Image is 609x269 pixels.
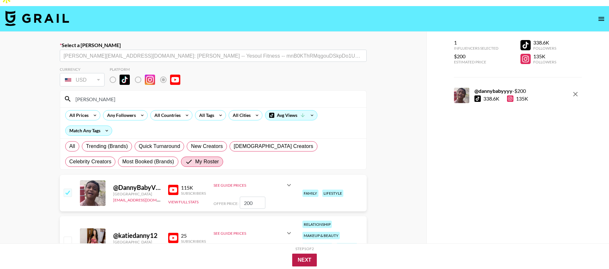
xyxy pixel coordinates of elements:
[240,197,265,209] input: 3,000
[86,143,128,150] span: Trending (Brands)
[474,88,528,94] div: - $ 200
[191,143,223,150] span: New Creators
[533,46,556,51] div: Followers
[295,246,314,251] div: Step 1 of 2
[5,11,69,26] img: Grail Talent
[60,42,367,48] label: Select a [PERSON_NAME]
[139,143,180,150] span: Quick Turnaround
[214,201,238,206] span: Offer Price:
[336,243,357,250] div: lifestyle
[145,75,155,85] img: Instagram
[110,73,185,86] div: Remove selected talent to change platforms
[533,53,556,60] div: 135K
[533,60,556,64] div: Followers
[122,158,174,166] span: Most Booked (Brands)
[195,158,219,166] span: My Roster
[214,177,293,193] div: See Guide Prices
[60,67,105,72] div: Currency
[110,67,185,72] div: Platform
[113,183,160,192] div: @ DannyBabyVlogs
[454,53,498,60] div: $200
[454,60,498,64] div: Estimated Price
[69,158,112,166] span: Celebrity Creators
[168,185,178,195] img: YouTube
[113,240,160,244] div: [GEOGRAPHIC_DATA]
[72,94,363,104] input: Search by User Name
[181,184,206,191] div: 115K
[595,12,608,25] button: open drawer
[229,110,252,120] div: All Cities
[66,126,112,135] div: Match Any Tags
[170,75,180,85] img: YouTube
[214,183,285,188] div: See Guide Prices
[214,231,285,236] div: See Guide Prices
[302,221,332,228] div: relationship
[474,88,512,94] strong: @ dannybabyyyy
[168,200,199,204] button: View Full Stats
[533,39,556,46] div: 338.6K
[181,191,206,196] div: Subscribers
[507,95,528,102] div: 135K
[195,110,215,120] div: All Tags
[103,110,137,120] div: Any Followers
[265,110,317,120] div: Avg Views
[69,143,75,150] span: All
[569,88,582,101] button: remove
[120,75,130,85] img: TikTok
[292,254,317,266] button: Next
[113,196,177,202] a: [EMAIL_ADDRESS][DOMAIN_NAME]
[181,239,206,244] div: Subscribers
[454,46,498,51] div: Influencers Selected
[60,72,105,88] div: Remove selected talent to change your currency
[234,143,313,150] span: [DEMOGRAPHIC_DATA] Creators
[151,110,182,120] div: All Countries
[113,232,160,240] div: @ katiedanny12
[61,74,103,86] div: USD
[322,190,343,197] div: lifestyle
[302,243,332,250] div: food & drink
[302,232,340,239] div: makeup & beauty
[66,110,90,120] div: All Prices
[113,192,160,196] div: [GEOGRAPHIC_DATA]
[302,190,318,197] div: family
[168,233,178,243] img: YouTube
[483,95,499,102] div: 338.6K
[454,39,498,46] div: 1
[181,232,206,239] div: 25
[214,225,293,241] div: See Guide Prices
